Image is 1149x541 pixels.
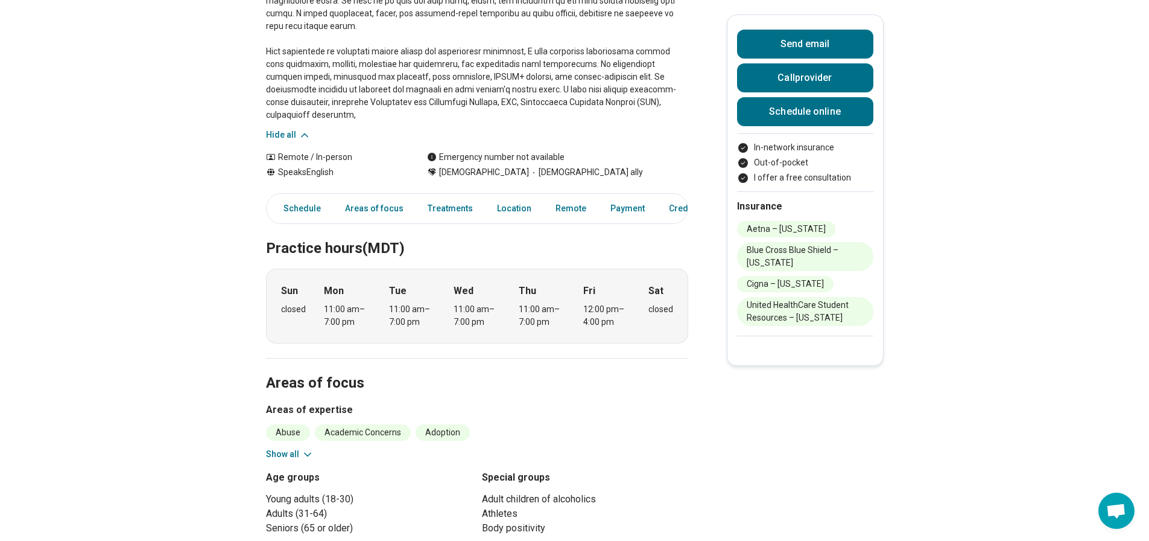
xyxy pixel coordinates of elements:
a: Areas of focus [338,196,411,221]
li: Adoption [416,424,470,441]
strong: Thu [519,284,536,298]
li: Adult children of alcoholics [482,492,688,507]
li: Aetna – [US_STATE] [737,221,835,237]
strong: Tue [389,284,407,298]
li: United HealthCare Student Resources – [US_STATE] [737,297,873,326]
li: Athletes [482,507,688,521]
li: Academic Concerns [315,424,411,441]
a: Schedule online [737,97,873,126]
div: 12:00 pm – 4:00 pm [583,303,630,328]
strong: Fri [583,284,595,298]
strong: Wed [454,284,473,298]
strong: Sat [648,284,663,298]
li: Blue Cross Blue Shield – [US_STATE] [737,242,873,271]
button: Show all [266,448,314,461]
h3: Age groups [266,470,472,485]
div: closed [648,303,673,316]
a: Location [490,196,539,221]
li: Seniors (65 or older) [266,521,472,536]
strong: Mon [324,284,344,298]
h2: Practice hours (MDT) [266,210,688,259]
li: Cigna – [US_STATE] [737,276,834,292]
li: Body positivity [482,521,688,536]
div: 11:00 am – 7:00 pm [389,303,435,328]
li: I offer a free consultation [737,171,873,184]
h2: Insurance [737,199,873,214]
li: Abuse [266,424,310,441]
li: Out-of-pocket [737,156,873,169]
div: When does the program meet? [266,269,688,344]
li: Young adults (18-30) [266,492,472,507]
div: Remote / In-person [266,151,403,164]
li: In-network insurance [737,141,873,154]
a: Credentials [662,196,722,221]
span: [DEMOGRAPHIC_DATA] [439,166,529,179]
div: 11:00 am – 7:00 pm [519,303,565,328]
span: [DEMOGRAPHIC_DATA] ally [529,166,643,179]
a: Treatments [420,196,480,221]
strong: Sun [281,284,298,298]
button: Callprovider [737,63,873,92]
a: Remote [548,196,593,221]
div: Emergency number not available [427,151,565,164]
div: Speaks English [266,166,403,179]
div: closed [281,303,306,316]
a: Schedule [269,196,328,221]
button: Send email [737,30,873,59]
ul: Payment options [737,141,873,184]
h2: Areas of focus [266,344,688,394]
div: 11:00 am – 7:00 pm [454,303,500,328]
li: Adults (31-64) [266,507,472,521]
a: Open chat [1098,493,1135,529]
button: Hide all [266,129,311,141]
h3: Areas of expertise [266,403,688,417]
h3: Special groups [482,470,688,485]
div: 11:00 am – 7:00 pm [324,303,370,328]
a: Payment [603,196,652,221]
